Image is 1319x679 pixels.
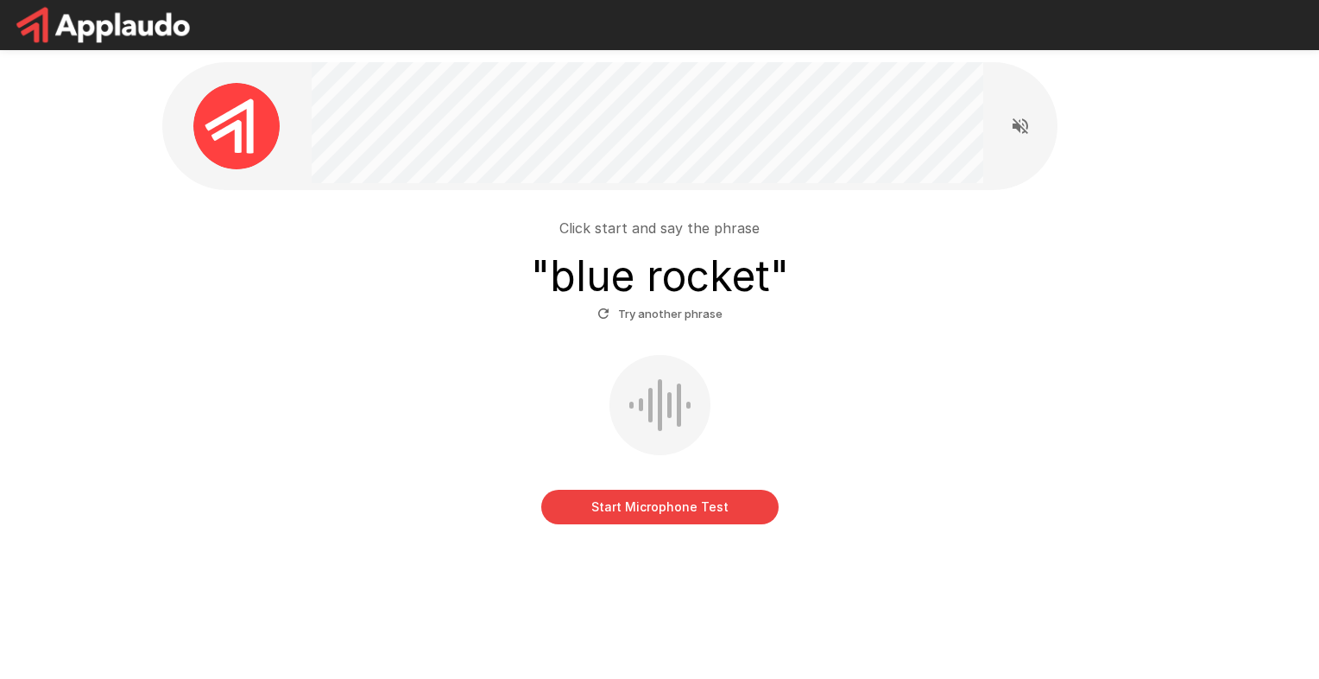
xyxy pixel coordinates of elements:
[541,490,779,524] button: Start Microphone Test
[1003,109,1038,143] button: Read questions aloud
[593,301,727,327] button: Try another phrase
[559,218,760,238] p: Click start and say the phrase
[531,252,789,301] h3: " blue rocket "
[193,83,280,169] img: applaudo_avatar.png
